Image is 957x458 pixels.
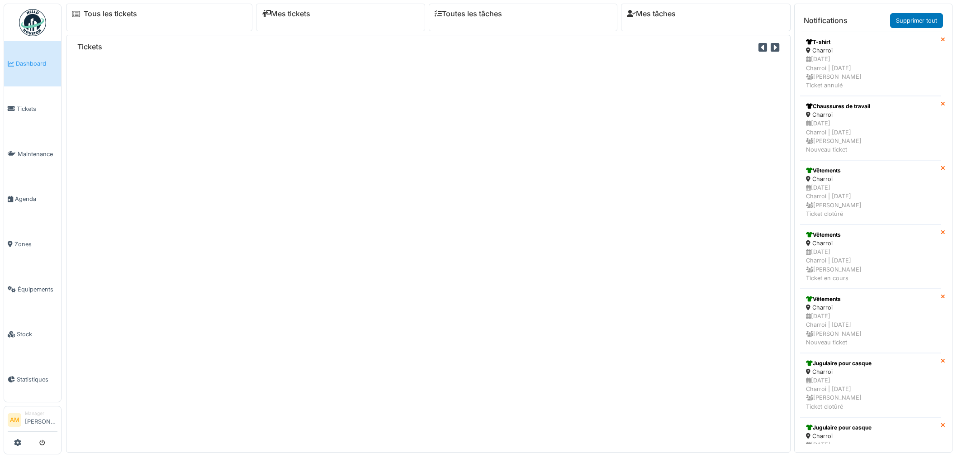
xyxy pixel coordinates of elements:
a: Supprimer tout [890,13,943,28]
div: Charroi [806,110,935,119]
a: Statistiques [4,357,61,402]
a: T-shirt Charroi [DATE]Charroi | [DATE] [PERSON_NAME]Ticket annulé [800,32,941,96]
div: [DATE] Charroi | [DATE] [PERSON_NAME] Nouveau ticket [806,119,935,154]
h6: Notifications [804,16,848,25]
a: Stock [4,312,61,357]
span: Agenda [15,195,57,203]
a: Mes tâches [627,10,676,18]
a: AM Manager[PERSON_NAME] [8,410,57,432]
span: Statistiques [17,375,57,384]
div: Jugulaire pour casque [806,424,935,432]
div: Vêtements [806,295,935,303]
div: Charroi [806,432,935,440]
div: Chaussures de travail [806,102,935,110]
img: Badge_color-CXgf-gQk.svg [19,9,46,36]
div: Charroi [806,46,935,55]
a: Maintenance [4,131,61,177]
li: [PERSON_NAME] [25,410,57,429]
span: Dashboard [16,59,57,68]
a: Jugulaire pour casque Charroi [DATE]Charroi | [DATE] [PERSON_NAME]Ticket clotûré [800,353,941,417]
div: T-shirt [806,38,935,46]
div: [DATE] Charroi | [DATE] [PERSON_NAME] Nouveau ticket [806,312,935,347]
a: Mes tickets [262,10,310,18]
div: [DATE] Charroi | [DATE] [PERSON_NAME] Ticket annulé [806,55,935,90]
a: Toutes les tâches [435,10,502,18]
div: [DATE] Charroi | [DATE] [PERSON_NAME] Ticket clotûré [806,376,935,411]
div: Jugulaire pour casque [806,359,935,367]
span: Zones [14,240,57,248]
div: Charroi [806,239,935,248]
div: Charroi [806,175,935,183]
div: [DATE] Charroi | [DATE] [PERSON_NAME] Ticket en cours [806,248,935,282]
div: Manager [25,410,57,417]
a: Vêtements Charroi [DATE]Charroi | [DATE] [PERSON_NAME]Ticket clotûré [800,160,941,224]
a: Agenda [4,177,61,222]
a: Vêtements Charroi [DATE]Charroi | [DATE] [PERSON_NAME]Ticket en cours [800,224,941,289]
a: Zones [4,222,61,267]
span: Tickets [17,105,57,113]
a: Chaussures de travail Charroi [DATE]Charroi | [DATE] [PERSON_NAME]Nouveau ticket [800,96,941,160]
a: Tous les tickets [84,10,137,18]
div: Vêtements [806,231,935,239]
a: Dashboard [4,41,61,86]
li: AM [8,413,21,427]
h6: Tickets [77,43,102,51]
span: Stock [17,330,57,339]
a: Vêtements Charroi [DATE]Charroi | [DATE] [PERSON_NAME]Nouveau ticket [800,289,941,353]
div: Vêtements [806,167,935,175]
span: Équipements [18,285,57,294]
span: Maintenance [18,150,57,158]
div: Charroi [806,367,935,376]
div: Charroi [806,303,935,312]
a: Équipements [4,267,61,312]
a: Tickets [4,86,61,132]
div: [DATE] Charroi | [DATE] [PERSON_NAME] Ticket clotûré [806,183,935,218]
